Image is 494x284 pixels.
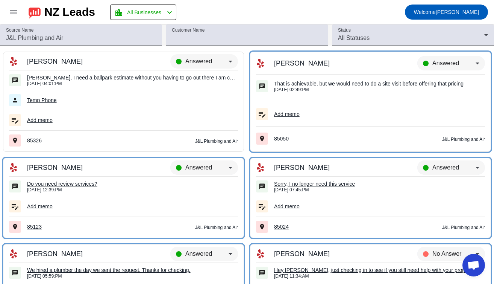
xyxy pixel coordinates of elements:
[140,138,238,145] div: J&L Plumbing and Air
[185,164,212,171] span: Answered
[27,74,238,81] div: [PERSON_NAME], I need a ballpark estimate without you having to go out there I am currently just ...
[140,224,238,231] div: J&L Plumbing and Air
[27,115,238,125] div: Add memo
[9,249,18,258] mat-icon: Yelp
[27,96,57,105] a: Temp Phone
[274,180,485,187] div: Sorry, I no longer need this service
[27,202,238,211] div: Add memo
[274,109,485,119] div: Add memo
[27,187,238,192] div: [DATE] 12:39:PM
[27,250,133,257] div: [PERSON_NAME]
[274,267,485,273] div: Hey [PERSON_NAME], just checking in to see if you still need help with your project. Please let m...
[185,58,212,64] span: Answered
[165,8,174,17] mat-icon: chevron_left
[256,249,265,258] mat-icon: Yelp
[9,8,18,17] mat-icon: menu
[274,250,380,257] div: [PERSON_NAME]
[274,202,485,211] div: Add memo
[274,164,380,171] div: [PERSON_NAME]
[127,7,161,18] span: All Businesses
[114,8,123,17] mat-icon: location_city
[27,81,238,86] div: [DATE] 04:01:PM
[387,136,485,143] div: J&L Plumbing and Air
[274,60,380,67] div: [PERSON_NAME]
[432,164,459,171] span: Answered
[274,222,380,232] div: 85024
[44,7,95,17] div: NZ Leads
[110,5,176,20] button: All Businesses
[405,5,488,20] button: Welcome[PERSON_NAME]
[414,7,479,17] span: [PERSON_NAME]
[432,60,459,66] span: Answered
[6,34,156,43] input: J&L Plumbing and Air
[274,80,485,87] div: That is achievable, but we would need to do a site visit before offering that pricing
[27,136,133,145] div: 85326
[9,163,18,172] mat-icon: Yelp
[9,57,18,66] mat-icon: Yelp
[274,87,485,92] div: [DATE] 02:49:PM
[274,187,485,192] div: [DATE] 07:45:PM
[462,254,485,276] a: Open chat
[27,180,238,187] div: Do you need review services?
[256,59,265,68] mat-icon: Yelp
[274,134,380,144] div: 85050
[338,35,370,41] span: All Statuses
[387,224,485,231] div: J&L Plumbing and Air
[29,6,41,18] img: logo
[172,28,205,33] mat-label: Customer Name
[27,267,238,273] div: We hired a plumber the day we sent the request. Thanks for checking.
[185,250,212,257] span: Answered
[6,28,33,33] mat-label: Source Name
[27,222,133,232] div: 85123
[432,250,461,257] span: No Answer
[27,58,133,65] div: [PERSON_NAME]
[338,28,351,33] mat-label: Status
[256,163,265,172] mat-icon: Yelp
[27,164,133,171] div: [PERSON_NAME]
[27,273,238,279] div: [DATE] 05:59:PM
[274,273,485,279] div: [DATE] 11:34:AM
[414,9,436,15] span: Welcome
